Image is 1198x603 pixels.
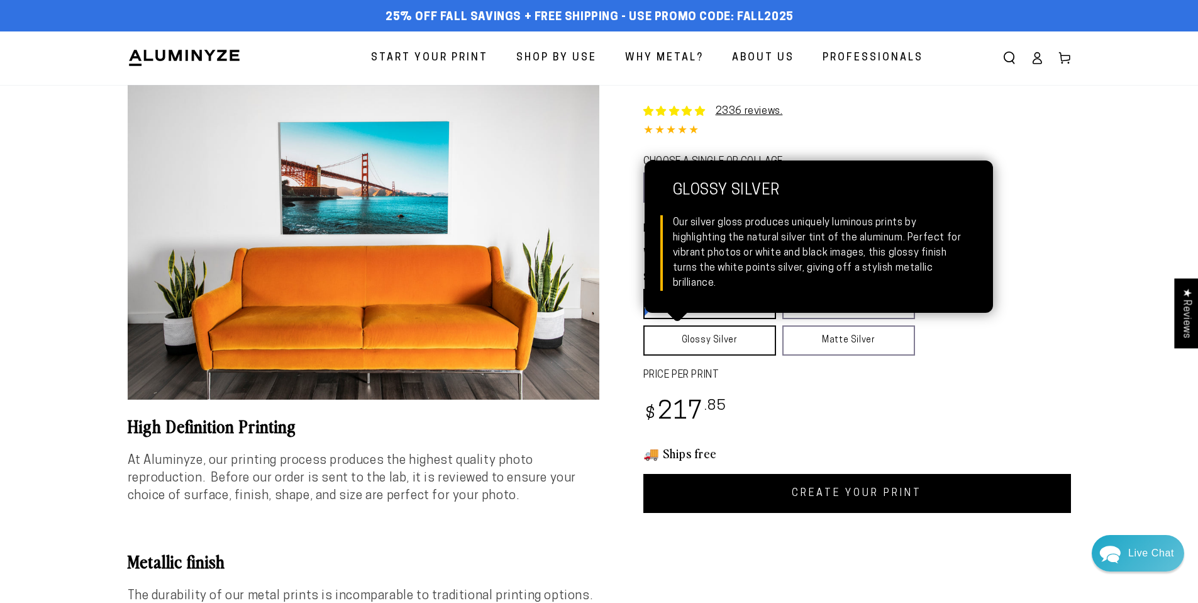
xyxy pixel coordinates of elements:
[128,414,296,437] b: High Definition Printing
[643,222,665,237] legend: Mount
[643,172,725,203] a: Single Image
[643,325,776,356] a: Glossy Silver
[643,474,1071,513] a: CREATE YOUR PRINT
[643,445,1071,461] h3: 🚚 Ships free
[1174,278,1198,348] div: Click to open Judge.me floating reviews tab
[128,454,577,502] span: At Aluminyze, our printing process produces the highest quality photo reproduction. Before our or...
[704,399,727,414] sup: .85
[643,155,802,169] legend: CHOOSE A SINGLE OR COLLAGE
[1128,535,1174,572] div: Contact Us Directly
[643,247,680,261] legend: WireHanger
[673,183,965,215] strong: Glossy Silver
[643,400,727,425] bdi: 217
[723,42,804,75] a: About Us
[643,122,1071,140] div: 4.85 out of 5.0 stars
[128,48,241,67] img: Aluminyze
[1092,535,1184,572] div: Chat widget toggle
[643,368,1071,383] label: PRICE PER PRINT
[823,49,923,67] span: Professionals
[128,549,225,573] b: Metallic finish
[643,271,885,286] legend: SELECT A FINISH
[813,42,933,75] a: Professionals
[782,325,915,356] a: Matte Silver
[362,42,497,75] a: Start Your Print
[643,289,776,319] a: Glossy White
[996,44,1023,72] summary: Search our site
[371,49,488,67] span: Start Your Print
[645,406,656,423] span: $
[507,42,606,75] a: Shop By Use
[128,85,599,400] media-gallery: Gallery Viewer
[625,49,704,67] span: Why Metal?
[716,106,783,116] a: 2336 reviews.
[732,49,794,67] span: About Us
[516,49,597,67] span: Shop By Use
[616,42,713,75] a: Why Metal?
[673,215,965,291] div: Our silver gloss produces uniquely luminous prints by highlighting the natural silver tint of the...
[385,11,794,25] span: 25% off FALL Savings + Free Shipping - Use Promo Code: FALL2025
